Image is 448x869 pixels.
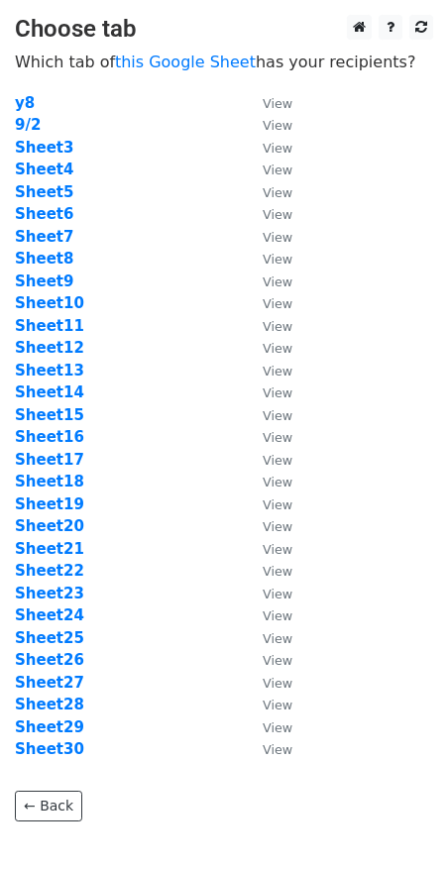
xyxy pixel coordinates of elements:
small: View [263,341,292,356]
a: View [243,562,292,580]
a: View [243,428,292,446]
a: View [243,473,292,490]
a: View [243,116,292,134]
a: View [243,740,292,758]
small: View [263,475,292,489]
a: View [243,205,292,223]
a: View [243,339,292,357]
small: View [263,319,292,334]
a: Sheet21 [15,540,84,558]
a: View [243,585,292,602]
small: View [263,430,292,445]
a: Sheet16 [15,428,84,446]
small: View [263,385,292,400]
a: Sheet22 [15,562,84,580]
small: View [263,453,292,468]
a: Sheet15 [15,406,84,424]
small: View [263,230,292,245]
small: View [263,720,292,735]
a: Sheet12 [15,339,84,357]
small: View [263,408,292,423]
small: View [263,252,292,267]
small: View [263,118,292,133]
a: Sheet4 [15,161,73,178]
a: Sheet8 [15,250,73,268]
a: 9/2 [15,116,41,134]
a: this Google Sheet [115,53,256,71]
a: View [243,606,292,624]
small: View [263,207,292,222]
strong: Sheet23 [15,585,84,602]
small: View [263,631,292,646]
a: View [243,495,292,513]
small: View [263,742,292,757]
a: View [243,272,292,290]
a: Sheet17 [15,451,84,469]
a: View [243,451,292,469]
a: Sheet7 [15,228,73,246]
strong: Sheet10 [15,294,84,312]
a: View [243,161,292,178]
small: View [263,185,292,200]
a: Sheet9 [15,272,73,290]
a: Sheet3 [15,139,73,157]
small: View [263,364,292,379]
small: View [263,587,292,601]
a: View [243,294,292,312]
strong: Sheet24 [15,606,84,624]
strong: Sheet18 [15,473,84,490]
a: View [243,250,292,268]
small: View [263,698,292,712]
a: Sheet30 [15,740,84,758]
a: y8 [15,94,35,112]
a: Sheet6 [15,205,73,223]
a: Sheet29 [15,718,84,736]
strong: Sheet25 [15,629,84,647]
a: Sheet26 [15,651,84,669]
a: View [243,317,292,335]
small: View [263,163,292,177]
small: View [263,608,292,623]
a: Sheet20 [15,517,84,535]
a: Sheet5 [15,183,73,201]
strong: Sheet11 [15,317,84,335]
p: Which tab of has your recipients? [15,52,433,72]
a: View [243,383,292,401]
a: View [243,517,292,535]
h3: Choose tab [15,15,433,44]
small: View [263,519,292,534]
a: View [243,718,292,736]
strong: Sheet14 [15,383,84,401]
a: View [243,629,292,647]
a: View [243,94,292,112]
a: Sheet19 [15,495,84,513]
small: View [263,497,292,512]
small: View [263,653,292,668]
a: View [243,696,292,713]
a: Sheet27 [15,674,84,692]
a: View [243,228,292,246]
small: View [263,564,292,579]
a: Sheet28 [15,696,84,713]
a: View [243,406,292,424]
a: View [243,674,292,692]
a: View [243,540,292,558]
